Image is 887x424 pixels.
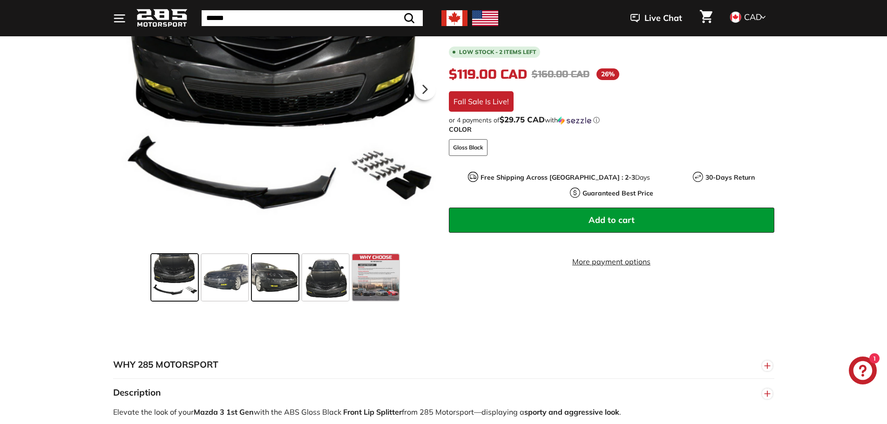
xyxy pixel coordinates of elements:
span: 26% [596,68,619,80]
div: or 4 payments of with [449,115,774,125]
strong: Mazda 3 1st Gen [194,407,254,417]
p: Days [481,173,650,182]
h1: Front Lip Splitter - [DATE]-[DATE] Mazda 3 1st Gen Sedan / Hatchback [449,9,774,38]
strong: Free Shipping Across [GEOGRAPHIC_DATA] : 2-3 [481,173,635,182]
button: WHY 285 MOTORSPORT [113,351,774,379]
button: Description [113,379,774,407]
span: $29.75 CAD [500,114,545,124]
span: Low stock - 2 items left [459,49,536,55]
label: COLOR [449,125,774,135]
button: Live Chat [618,7,694,30]
img: Logo_285_Motorsport_areodynamics_components [136,7,188,29]
img: Sezzle [558,116,591,125]
inbox-online-store-chat: Shopify online store chat [846,357,880,387]
strong: Guaranteed Best Price [582,189,653,197]
a: More payment options [449,256,774,267]
span: CAD [744,12,762,22]
strong: sporty and aggressive look [524,407,619,417]
span: Live Chat [644,12,682,24]
strong: Front Lip Splitter [343,407,402,417]
span: Add to cart [589,215,635,225]
div: or 4 payments of$29.75 CADwithSezzle Click to learn more about Sezzle [449,115,774,125]
div: Fall Sale Is Live! [449,91,514,112]
input: Search [202,10,423,26]
a: Cart [694,2,718,34]
strong: 30-Days Return [705,173,755,182]
span: $119.00 CAD [449,67,527,82]
span: $160.00 CAD [532,68,589,80]
button: Add to cart [449,208,774,233]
